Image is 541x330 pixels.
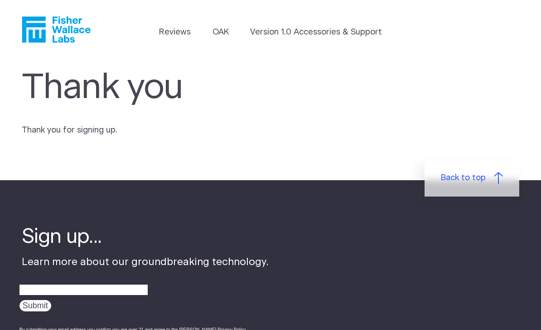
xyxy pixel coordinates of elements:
[22,67,384,108] h1: Thank you
[22,126,117,134] span: Thank you for signing up.
[425,160,519,197] a: Back to top
[19,300,51,311] input: Submit
[22,223,269,251] h4: Sign up...
[213,26,229,39] a: OAK
[250,26,382,39] a: Version 1.0 Accessories & Support
[159,26,191,39] a: Reviews
[22,16,91,43] a: Fisher Wallace
[441,172,486,184] span: Back to top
